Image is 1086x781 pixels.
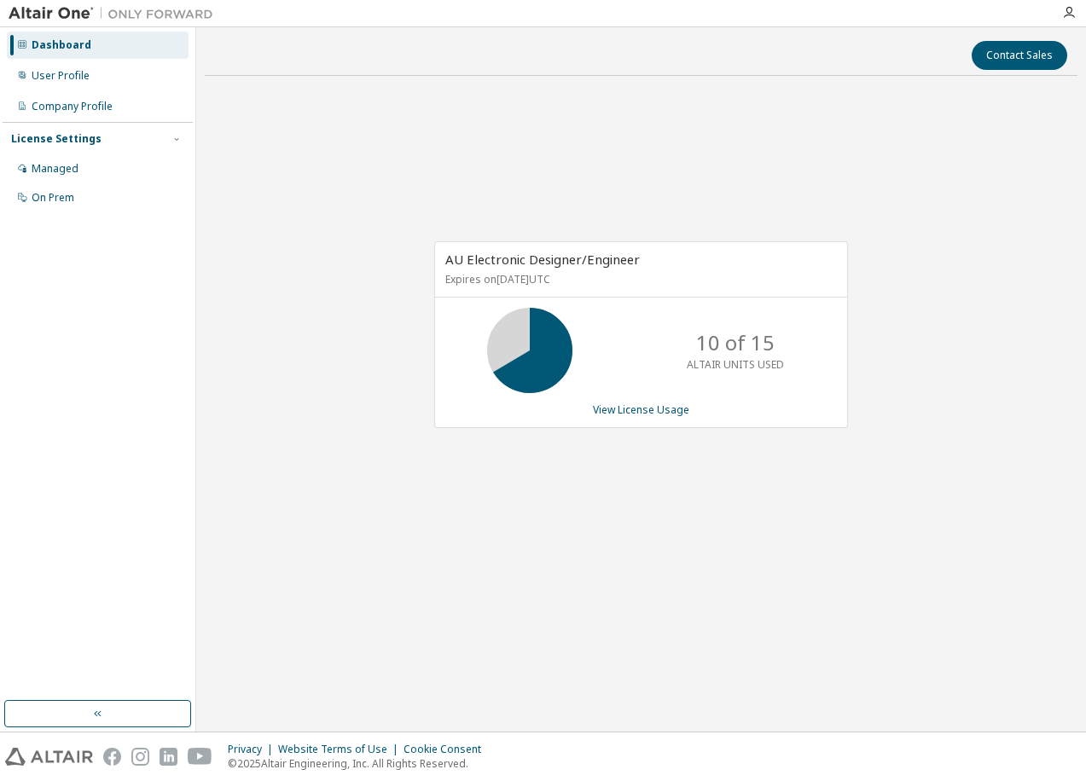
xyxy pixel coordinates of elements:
[103,748,121,766] img: facebook.svg
[131,748,149,766] img: instagram.svg
[9,5,222,22] img: Altair One
[11,132,102,146] div: License Settings
[5,748,93,766] img: altair_logo.svg
[32,100,113,113] div: Company Profile
[278,743,404,756] div: Website Terms of Use
[160,748,177,766] img: linkedin.svg
[593,402,689,417] a: View License Usage
[32,69,90,83] div: User Profile
[32,162,78,176] div: Managed
[32,191,74,205] div: On Prem
[228,756,491,771] p: © 2025 Altair Engineering, Inc. All Rights Reserved.
[32,38,91,52] div: Dashboard
[188,748,212,766] img: youtube.svg
[696,328,775,357] p: 10 of 15
[404,743,491,756] div: Cookie Consent
[445,272,833,286] p: Expires on [DATE] UTC
[228,743,278,756] div: Privacy
[445,251,640,268] span: AU Electronic Designer/Engineer
[687,357,784,372] p: ALTAIR UNITS USED
[972,41,1067,70] button: Contact Sales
